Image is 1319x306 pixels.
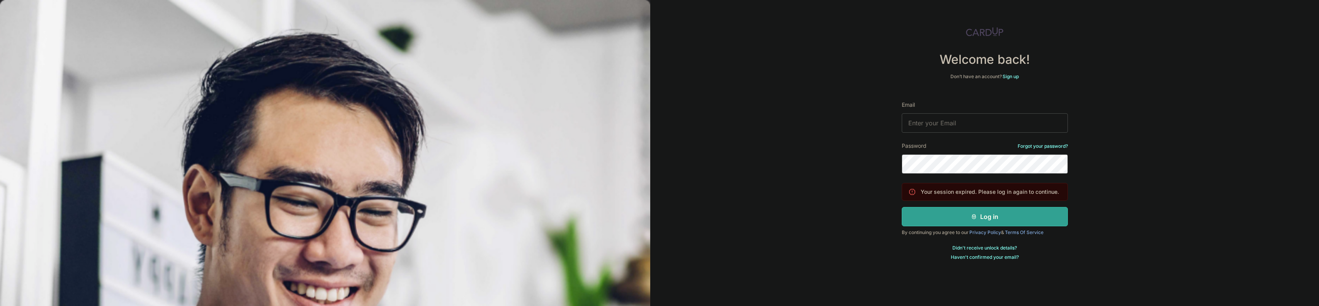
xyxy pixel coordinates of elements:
[951,254,1019,260] a: Haven't confirmed your email?
[1005,229,1044,235] a: Terms Of Service
[921,188,1059,196] p: Your session expired. Please log in again to continue.
[952,245,1017,251] a: Didn't receive unlock details?
[966,27,1004,36] img: CardUp Logo
[902,207,1068,226] button: Log in
[902,229,1068,236] div: By continuing you agree to our &
[902,101,915,109] label: Email
[902,113,1068,133] input: Enter your Email
[902,74,1068,80] div: Don’t have an account?
[1003,74,1019,79] a: Sign up
[969,229,1001,235] a: Privacy Policy
[902,52,1068,67] h4: Welcome back!
[902,142,926,150] label: Password
[1018,143,1068,149] a: Forgot your password?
